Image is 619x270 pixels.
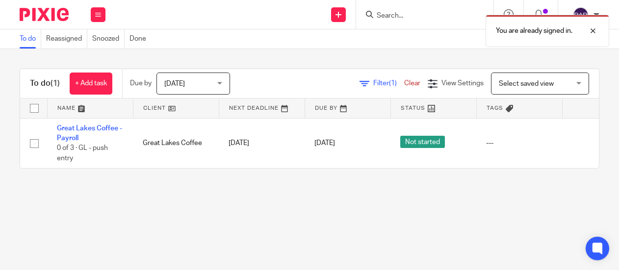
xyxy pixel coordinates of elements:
a: + Add task [70,73,112,95]
span: Not started [400,136,445,148]
a: Reassigned [46,29,87,49]
div: --- [486,138,552,148]
p: You are already signed in. [496,26,572,36]
a: Clear [404,80,420,87]
span: 0 of 3 · GL - push entry [57,145,108,162]
img: svg%3E [573,7,589,23]
td: [DATE] [219,118,305,168]
span: Tags [487,105,503,111]
span: (1) [389,80,397,87]
a: Great Lakes Coffee - Payroll [57,125,122,142]
span: Select saved view [499,80,554,87]
span: [DATE] [164,80,185,87]
img: Pixie [20,8,69,21]
p: Due by [130,78,152,88]
span: (1) [51,79,60,87]
span: View Settings [441,80,484,87]
a: To do [20,29,41,49]
a: Snoozed [92,29,125,49]
td: Great Lakes Coffee [133,118,219,168]
a: Done [129,29,151,49]
span: [DATE] [314,140,335,147]
span: Filter [373,80,404,87]
h1: To do [30,78,60,89]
